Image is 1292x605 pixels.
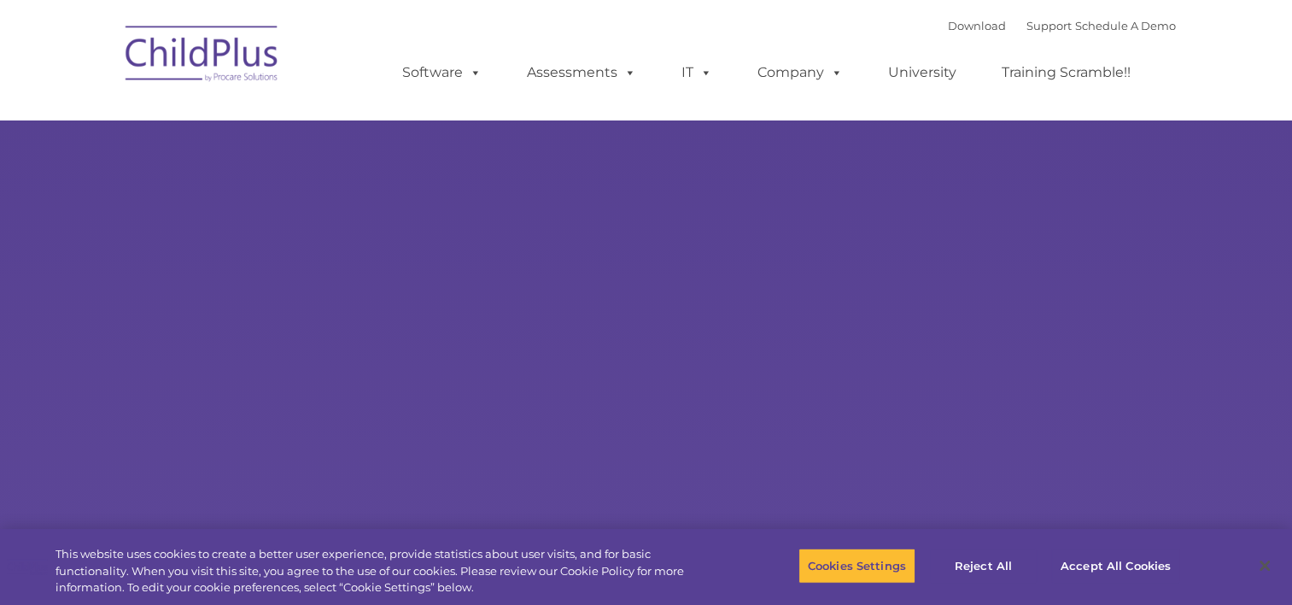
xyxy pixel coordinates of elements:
img: ChildPlus by Procare Solutions [117,14,288,99]
button: Reject All [930,548,1037,584]
button: Cookies Settings [798,548,915,584]
a: Support [1026,19,1072,32]
font: | [948,19,1176,32]
button: Accept All Cookies [1051,548,1180,584]
a: Company [740,56,860,90]
div: This website uses cookies to create a better user experience, provide statistics about user visit... [56,546,710,596]
button: Close [1246,547,1283,584]
a: Assessments [510,56,653,90]
a: Download [948,19,1006,32]
a: Schedule A Demo [1075,19,1176,32]
a: Training Scramble!! [985,56,1148,90]
a: University [871,56,973,90]
a: IT [664,56,729,90]
a: Software [385,56,499,90]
